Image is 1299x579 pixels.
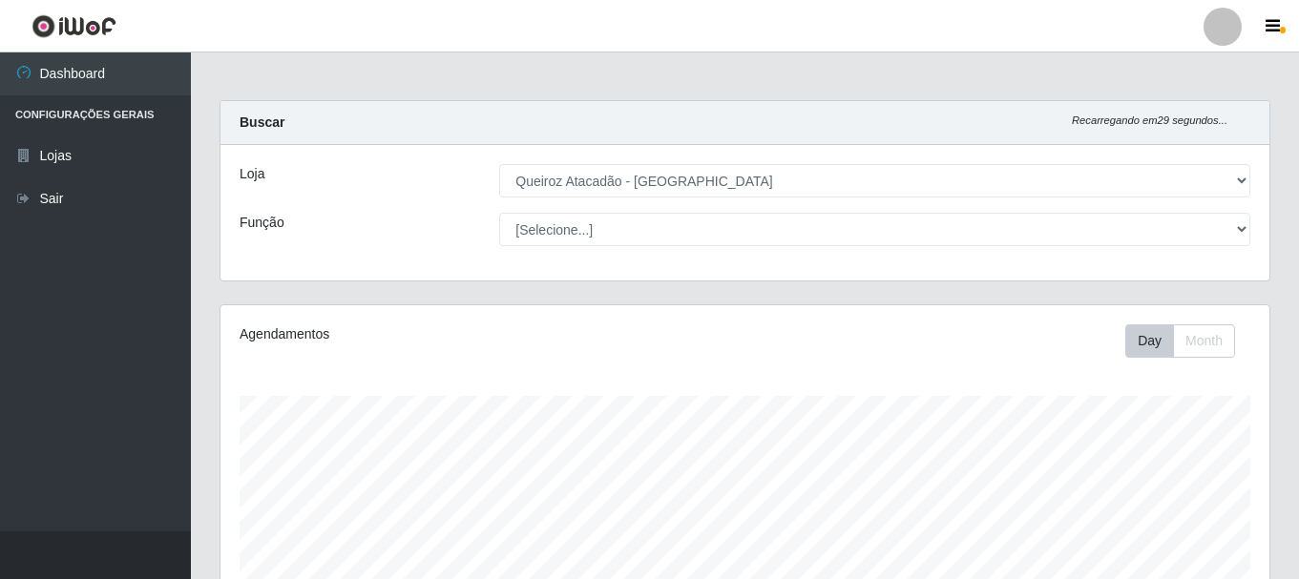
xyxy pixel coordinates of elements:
[240,164,264,184] label: Loja
[1072,114,1227,126] i: Recarregando em 29 segundos...
[31,14,116,38] img: CoreUI Logo
[240,213,284,233] label: Função
[1125,324,1174,358] button: Day
[1173,324,1235,358] button: Month
[1125,324,1250,358] div: Toolbar with button groups
[240,324,644,344] div: Agendamentos
[240,114,284,130] strong: Buscar
[1125,324,1235,358] div: First group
